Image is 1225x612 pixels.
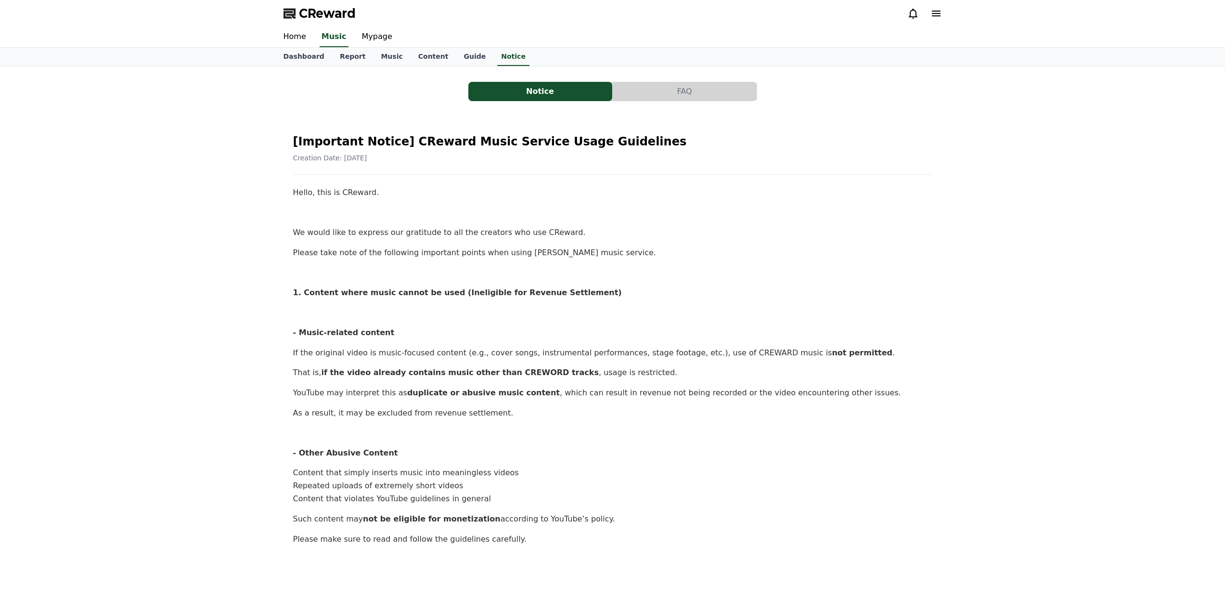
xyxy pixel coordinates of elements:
h2: [Important Notice] CReward Music Service Usage Guidelines [293,134,932,149]
strong: not permitted [832,348,892,357]
p: Please take note of the following important points when using [PERSON_NAME] music service. [293,247,932,259]
strong: if the video already contains music other than CREWORD tracks [321,368,598,377]
strong: 1. Content where music cannot be used (Ineligible for Revenue Settlement) [293,288,622,297]
li: Content that violates YouTube guidelines in general [293,493,932,506]
strong: - Other Abusive Content [293,448,398,457]
p: Hello, this is CReward. [293,186,932,199]
strong: - Music-related content [293,328,395,337]
p: We would like to express our gratitude to all the creators who use CReward. [293,226,932,239]
a: Mypage [354,27,400,47]
a: Guide [456,48,493,66]
button: Notice [468,82,612,101]
a: CReward [284,6,356,21]
a: Notice [497,48,529,66]
p: Such content may according to YouTube’s policy. [293,513,932,525]
button: FAQ [613,82,757,101]
a: Home [276,27,314,47]
a: Music [373,48,410,66]
a: Content [411,48,456,66]
p: Please make sure to read and follow the guidelines carefully. [293,533,932,546]
p: That is, , usage is restricted. [293,366,932,379]
a: Music [320,27,348,47]
li: Content that simply inserts music into meaningless videos [293,467,932,480]
li: Repeated uploads of extremely short videos [293,480,932,493]
a: Dashboard [276,48,332,66]
p: As a result, it may be excluded from revenue settlement. [293,407,932,419]
a: Report [332,48,374,66]
strong: duplicate or abusive music content [407,388,560,397]
span: CReward [299,6,356,21]
p: If the original video is music-focused content (e.g., cover songs, instrumental performances, sta... [293,347,932,359]
span: Creation Date: [DATE] [293,154,367,162]
strong: not be eligible for monetization [363,514,501,523]
a: Notice [468,82,613,101]
p: YouTube may interpret this as , which can result in revenue not being recorded or the video encou... [293,387,932,399]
